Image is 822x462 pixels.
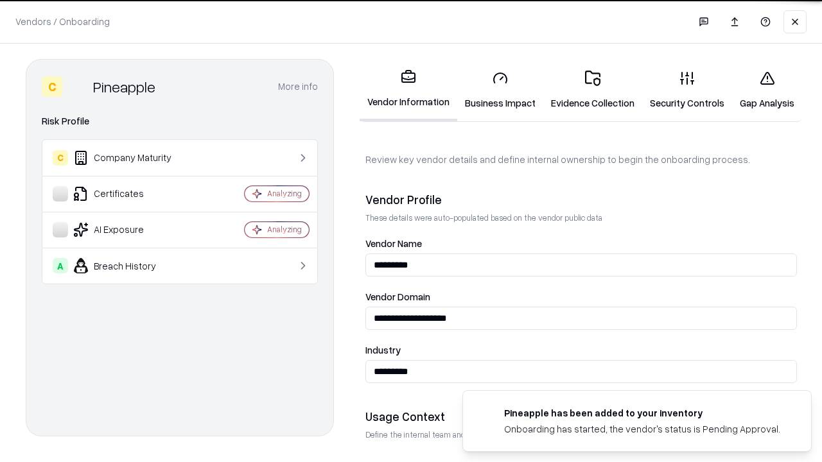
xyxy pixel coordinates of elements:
div: Risk Profile [42,114,318,129]
a: Vendor Information [360,59,457,121]
img: Pineapple [67,76,88,97]
p: Review key vendor details and define internal ownership to begin the onboarding process. [365,153,797,166]
label: Vendor Name [365,239,797,248]
p: These details were auto-populated based on the vendor public data [365,212,797,223]
a: Security Controls [642,60,732,120]
p: Vendors / Onboarding [15,15,110,28]
div: Analyzing [267,224,302,235]
p: Define the internal team and reason for using this vendor. This helps assess business relevance a... [365,429,797,440]
label: Vendor Domain [365,292,797,302]
a: Evidence Collection [543,60,642,120]
div: Usage Context [365,409,797,424]
button: More info [278,75,318,98]
div: Breach History [53,258,206,273]
a: Business Impact [457,60,543,120]
div: A [53,258,68,273]
div: Analyzing [267,188,302,199]
div: C [53,150,68,166]
label: Industry [365,345,797,355]
div: C [42,76,62,97]
div: Vendor Profile [365,192,797,207]
div: Onboarding has started, the vendor's status is Pending Approval. [504,422,780,436]
div: Company Maturity [53,150,206,166]
div: Pineapple [93,76,155,97]
div: Certificates [53,186,206,201]
img: pineappleenergy.com [478,406,494,422]
div: Pineapple has been added to your inventory [504,406,780,420]
a: Gap Analysis [732,60,802,120]
div: AI Exposure [53,222,206,237]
